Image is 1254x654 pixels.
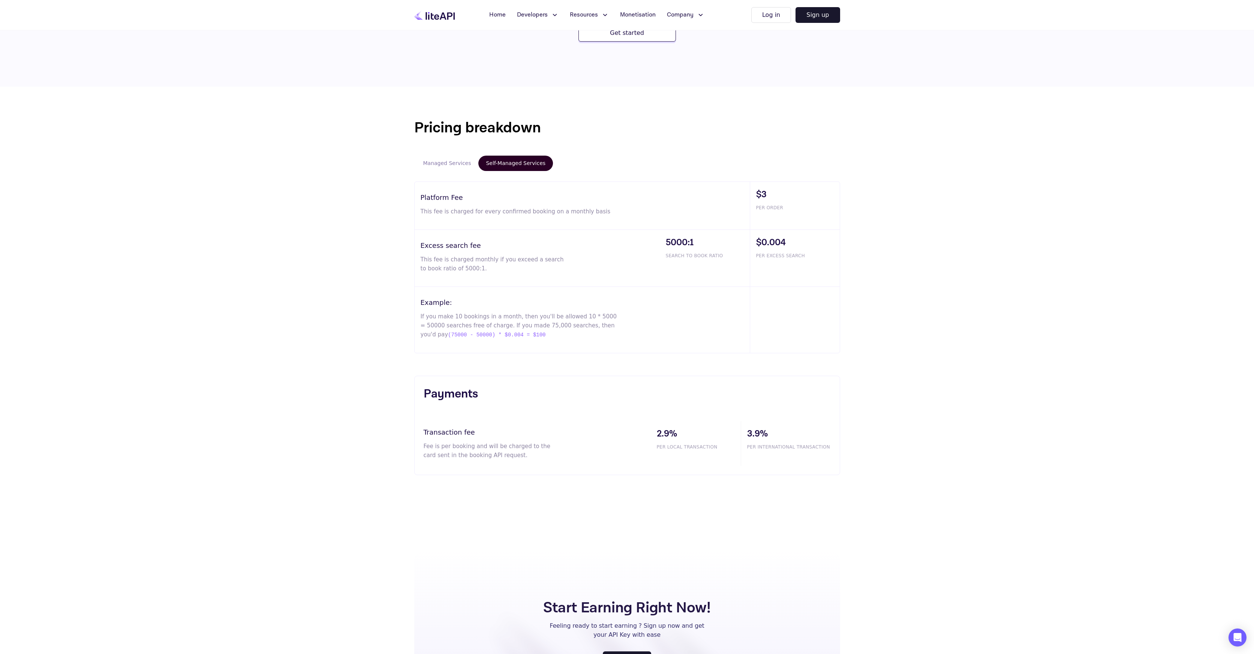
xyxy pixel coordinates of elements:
span: $0.004 [756,236,840,249]
span: Developers [517,10,548,19]
span: PER INTERNATIONAL TRANSACTION [747,444,831,450]
span: $3 [756,188,840,201]
span: 5000:1 [666,236,750,249]
button: Get started [578,24,676,42]
p: If you make 10 bookings in a month, then you'll be allowed 10 * 5000 = 50000 searches free of cha... [421,312,618,339]
div: Open Intercom Messenger [1229,628,1247,646]
p: This fee is charged monthly if you exceed a search to book ratio of 5000:1. [421,255,564,273]
h3: Transaction fee [424,427,651,437]
button: Developers [512,7,563,22]
span: SEARCH TO BOOK RATIO [666,252,750,259]
h5: Start Earning Right Now! [543,597,711,619]
button: Sign up [796,7,840,23]
span: Resources [570,10,598,19]
span: Company [667,10,694,19]
span: (75000 - 50000) * $0.004 = $100 [448,330,545,339]
button: Managed Services [416,156,479,171]
button: Self-Managed Services [478,156,553,171]
span: 2.9% [657,427,741,441]
span: Monetisation [620,10,656,19]
h3: Platform Fee [421,192,750,202]
p: This fee is charged for every confirmed booking on a monthly basis [421,207,618,216]
a: Home [485,7,510,22]
h3: Payments [424,385,831,403]
span: 3.9% [747,427,831,441]
h1: Pricing breakdown [414,117,840,139]
button: Company [662,7,709,22]
h3: Example: [421,297,750,307]
span: Home [489,10,506,19]
h3: Excess search fee [421,240,660,250]
span: PER ORDER [756,204,840,211]
a: Monetisation [616,7,660,22]
button: Resources [565,7,613,22]
p: Feeling ready to start earning ? Sign up now and get your API Key with ease [550,621,704,639]
span: PER LOCAL TRANSACTION [657,444,741,450]
p: Fee is per booking and will be charged to the card sent in the booking API request. [424,442,560,460]
button: Log in [751,7,791,23]
span: PER EXCESS SEARCH [756,252,840,259]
